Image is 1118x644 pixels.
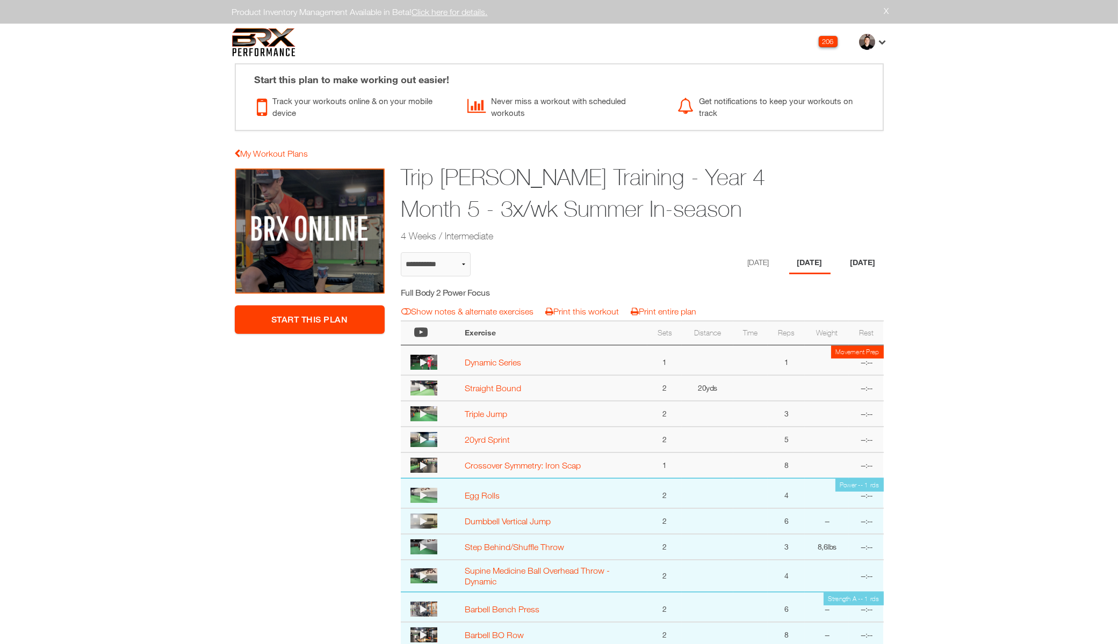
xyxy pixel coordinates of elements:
[884,5,889,16] a: X
[647,508,682,534] td: 2
[835,479,884,492] td: Power -- 1 rds
[849,560,883,592] td: --:--
[647,321,682,345] th: Sets
[410,514,437,529] img: thumbnail.png
[410,406,437,421] img: 1922981253-ebf83f4f1e55823353f19745caf72bc888b6022ce7e665395a9a7a6d31a27c80-d_256x144
[768,592,805,622] td: 6
[768,508,805,534] td: 6
[824,592,884,605] td: Strength A -- 1 rds
[740,252,777,274] li: Day 1
[768,478,805,508] td: 4
[682,321,733,345] th: Distance
[768,560,805,592] td: 4
[244,64,875,87] div: Start this plan to make working out easier!
[805,592,849,622] td: --
[768,452,805,478] td: 8
[647,534,682,560] td: 2
[235,305,385,334] a: Start This Plan
[768,345,805,375] td: 1
[465,357,521,367] a: Dynamic Series
[859,34,875,50] img: thumb.jpg
[410,380,437,396] img: thumbnail.png
[232,28,296,56] img: 6f7da32581c89ca25d665dc3aae533e4f14fe3ef_original.svg
[768,534,805,560] td: 3
[410,458,437,473] img: thumbnail.png
[412,7,488,17] a: Click here for details.
[459,321,647,345] th: Exercise
[849,321,883,345] th: Rest
[631,306,696,316] a: Print entire plan
[410,627,437,642] img: thumbnail.png
[805,508,849,534] td: --
[849,375,883,401] td: --:--
[410,355,437,370] img: thumbnail.png
[465,630,524,640] a: Barbell BO Row
[235,168,385,295] img: Trip Carpenter Training - Year 4 Month 5 - 3x/wk Summer In-season
[805,534,849,560] td: 8,6
[410,488,437,503] img: thumbnail.png
[465,460,581,470] a: Crossover Symmetry: Iron Scap
[467,92,661,119] div: Never miss a workout with scheduled workouts
[465,383,521,393] a: Straight Bound
[647,375,682,401] td: 2
[842,252,884,274] li: Day 3
[647,478,682,508] td: 2
[768,401,805,427] td: 3
[647,592,682,622] td: 2
[465,409,507,419] a: Triple Jump
[465,566,610,586] a: Supine Medicine Ball Overhead Throw - Dynamic
[647,560,682,592] td: 2
[401,287,593,298] h5: Full Body 2 Power Focus
[410,568,437,583] img: thumbnail.png
[401,229,800,243] h2: 4 Weeks / Intermediate
[768,321,805,345] th: Reps
[647,427,682,452] td: 2
[849,534,883,560] td: --:--
[465,491,500,500] a: Egg Rolls
[465,542,564,552] a: Step Behind/Shuffle Throw
[647,452,682,478] td: 1
[849,508,883,534] td: --:--
[647,401,682,427] td: 2
[677,92,871,119] div: Get notifications to keep your workouts on track
[849,427,883,452] td: --:--
[849,592,883,622] td: --:--
[235,149,308,158] a: My Workout Plans
[805,321,849,345] th: Weight
[849,478,883,508] td: --:--
[401,162,800,225] h1: Trip [PERSON_NAME] Training - Year 4 Month 5 - 3x/wk Summer In-season
[706,383,717,392] span: yds
[682,375,733,401] td: 20
[849,452,883,478] td: --:--
[733,321,768,345] th: Time
[465,604,539,614] a: Barbell Bench Press
[257,92,451,119] div: Track your workouts online & on your mobile device
[827,542,836,551] span: lbs
[224,5,895,18] div: Product Inventory Management Available in Beta!
[831,346,883,358] td: Movement Prep
[410,602,437,617] img: thumbnail.png
[768,427,805,452] td: 5
[545,306,619,316] a: Print this workout
[849,345,883,375] td: --:--
[401,306,533,316] a: Show notes & alternate exercises
[465,516,551,526] a: Dumbbell Vertical Jump
[789,252,831,274] li: Day 2
[465,435,510,444] a: 20yrd Sprint
[647,345,682,375] td: 1
[410,539,437,554] img: thumbnail.png
[410,432,437,447] img: 1922962338-07245e3cfa0ec99fa7ad3c22f496e874c42d27a89293d835262a814d2b7b46b1-d_256x144
[819,36,838,47] div: 206
[849,401,883,427] td: --:--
